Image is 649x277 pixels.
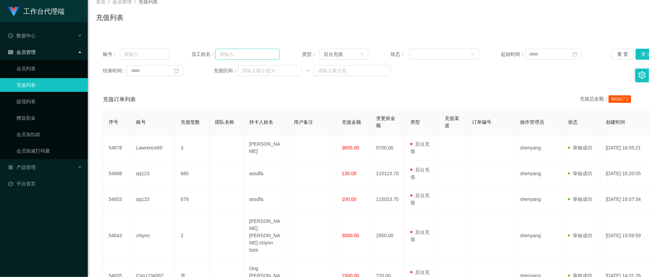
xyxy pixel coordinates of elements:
span: 后台充值 [410,229,430,242]
span: 订单编号 [472,119,491,125]
span: 类型： [302,51,320,58]
span: 100.00 [342,196,357,202]
span: 3655.00 [342,145,359,150]
span: 账号： [103,51,120,58]
span: 账号 [136,119,146,125]
span: 序号 [109,119,118,125]
td: assdfa [244,186,288,212]
span: 产品管理 [8,165,36,170]
span: 充值笔数 [181,119,200,125]
span: 130.00 [342,171,357,176]
div: 充值总金额： [580,95,634,104]
i: 图标: setting [638,71,646,79]
i: 图标: appstore-o [8,165,13,170]
span: 后台充值 [410,193,430,205]
span: 状态 [568,119,578,125]
span: 充值金额 [342,119,361,125]
input: 请输入 [120,49,169,60]
span: 审核成功 [568,196,592,202]
td: 2 [175,212,209,260]
td: 54653 [103,186,131,212]
span: 持卡人姓名 [249,119,273,125]
a: 图标: dashboard平台首页 [8,177,82,191]
td: shenyang [515,186,563,212]
td: 115123.70 [371,161,405,186]
i: 图标: calendar [174,68,179,73]
td: assdfa [244,161,288,186]
span: 用户备注 [294,119,313,125]
span: 状态： [390,51,409,58]
td: qq123 [131,186,175,212]
td: Lawrence89 [131,135,175,161]
h1: 充值列表 [96,12,123,23]
i: 图标: down [471,52,475,57]
span: 充值订单列表 [103,95,136,104]
input: 请输入最大值 [314,65,390,76]
a: 会员加减打码量 [16,144,82,158]
td: [PERSON_NAME] [244,135,288,161]
span: 后台充值 [410,167,430,180]
span: 审核成功 [568,171,592,176]
span: 3000.00 [342,233,359,238]
i: 图标: table [8,50,13,55]
i: 图标: down [360,52,364,57]
span: 982817.1 [609,95,631,103]
input: 请输入 [215,49,280,60]
span: 审核成功 [568,233,592,238]
a: 工作台代理端 [8,8,64,14]
span: 结束时间： [103,67,127,74]
div: 后台充值 [324,49,343,59]
td: shenyang [515,212,563,260]
td: 680 [175,161,209,186]
span: ~ [302,67,314,74]
td: 54678 [103,135,131,161]
img: logo.9652507e.png [8,7,19,16]
a: 提现列表 [16,95,82,108]
i: 图标: calendar [573,52,577,57]
td: 115023.70 [371,186,405,212]
td: qq123 [131,161,175,186]
td: 54643 [103,212,131,260]
td: 54668 [103,161,131,186]
i: 图标: check-circle-o [8,33,13,38]
span: 创建时间 [606,119,625,125]
td: shenyang [515,161,563,186]
span: 员工姓名： [191,51,215,58]
span: 变更前金额 [376,116,395,128]
td: 9700.00 [371,135,405,161]
span: 审核成功 [568,145,592,150]
span: 会员管理 [8,49,36,55]
a: 会员列表 [16,62,82,75]
td: [PERSON_NAME] [PERSON_NAME] chiynn tzee [244,212,288,260]
span: 充值区间： [214,67,238,74]
td: 679 [175,186,209,212]
span: 后台充值 [410,141,430,154]
span: 起始时间： [501,51,525,58]
h1: 工作台代理端 [23,0,64,22]
a: 会员加扣款 [16,128,82,141]
td: chiynn [131,212,175,260]
span: 充值渠道 [445,116,459,128]
input: 请输入最小值为 [238,65,302,76]
span: 数据中心 [8,33,36,38]
span: 类型 [410,119,420,125]
button: 重 置 [612,49,634,60]
span: 操作管理员 [520,119,544,125]
a: 赠送彩金 [16,111,82,125]
span: 团队名称 [215,119,234,125]
td: 3 [175,135,209,161]
td: shenyang [515,135,563,161]
td: 2950.00 [371,212,405,260]
a: 充值列表 [16,78,82,92]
